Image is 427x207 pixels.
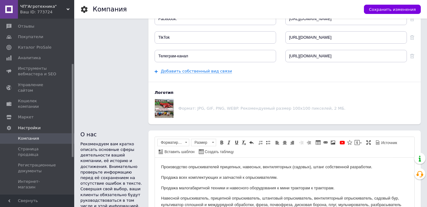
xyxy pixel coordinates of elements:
[18,125,41,131] span: Настройки
[191,139,210,146] span: Размер
[18,34,43,40] span: Покупатели
[364,5,421,14] button: Сохранить изменения
[18,98,57,109] span: Кошелек компании
[339,139,346,146] a: Добавить видео с YouTube
[274,139,281,146] a: По левому краю
[226,139,233,146] a: Курсив (Ctrl+I)
[157,139,189,146] a: Форматирование
[285,13,407,25] input: Введите значение
[80,130,142,138] div: О нас
[18,24,34,29] span: Отзывы
[18,82,57,93] span: Управление сайтом
[191,139,216,146] a: Размер
[18,146,57,157] span: Страница продавца
[18,55,41,61] span: Аналитика
[305,139,312,146] a: Увеличить отступ
[20,9,74,15] div: Ваш ID: 773724
[204,149,234,155] span: Создать таблицу
[285,31,407,44] input: Введите значение
[241,139,247,146] a: Убрать форматирование
[18,162,57,174] span: Регистрационные документы
[218,139,225,146] a: Полужирный (Ctrl+B)
[315,139,322,146] a: Таблица
[20,4,66,9] span: ЧП"Агротехника"
[18,136,39,141] span: Компания
[178,106,415,111] p: Формат: JPG, GIF, PNG, WEBP. Рекомендуемый размер 100х100 пикселей, 2 МБ.
[161,69,232,74] a: Добавить собственный вид связи
[18,114,34,120] span: Маркет
[233,139,240,146] a: Подчеркнутый (Ctrl+U)
[158,139,183,146] span: Форматирование
[198,148,235,155] a: Создать таблицу
[257,139,264,146] a: Вставить / удалить нумерованный список
[265,139,271,146] a: Вставить / удалить маркированный список
[289,139,296,146] a: По правому краю
[155,13,276,25] input: Введите вид связи
[369,7,416,12] span: Сохранить изменения
[298,139,305,146] a: Уменьшить отступ
[93,6,127,13] h1: Компания
[281,139,288,146] a: По центру
[18,45,51,50] span: Каталог ProSale
[365,139,372,146] a: Развернуть
[380,140,397,146] span: Источник
[155,50,276,62] input: Введите вид связи
[158,148,195,155] a: Вставить шаблон
[18,66,57,77] span: Инструменты вебмастера и SEO
[322,139,329,146] a: Вставить/Редактировать ссылку (Ctrl+L)
[330,139,336,146] a: Изображение
[346,139,353,146] a: Вставить иконку
[164,149,194,155] span: Вставить шаблон
[18,179,57,190] span: Интернет-магазин
[354,139,363,146] a: Вставить сообщение
[285,50,407,62] input: Введите значение
[248,139,255,146] a: Отменить (Ctrl+Z)
[155,90,415,95] b: Логотип
[374,139,398,146] a: Источник
[155,31,276,44] input: Введите вид связи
